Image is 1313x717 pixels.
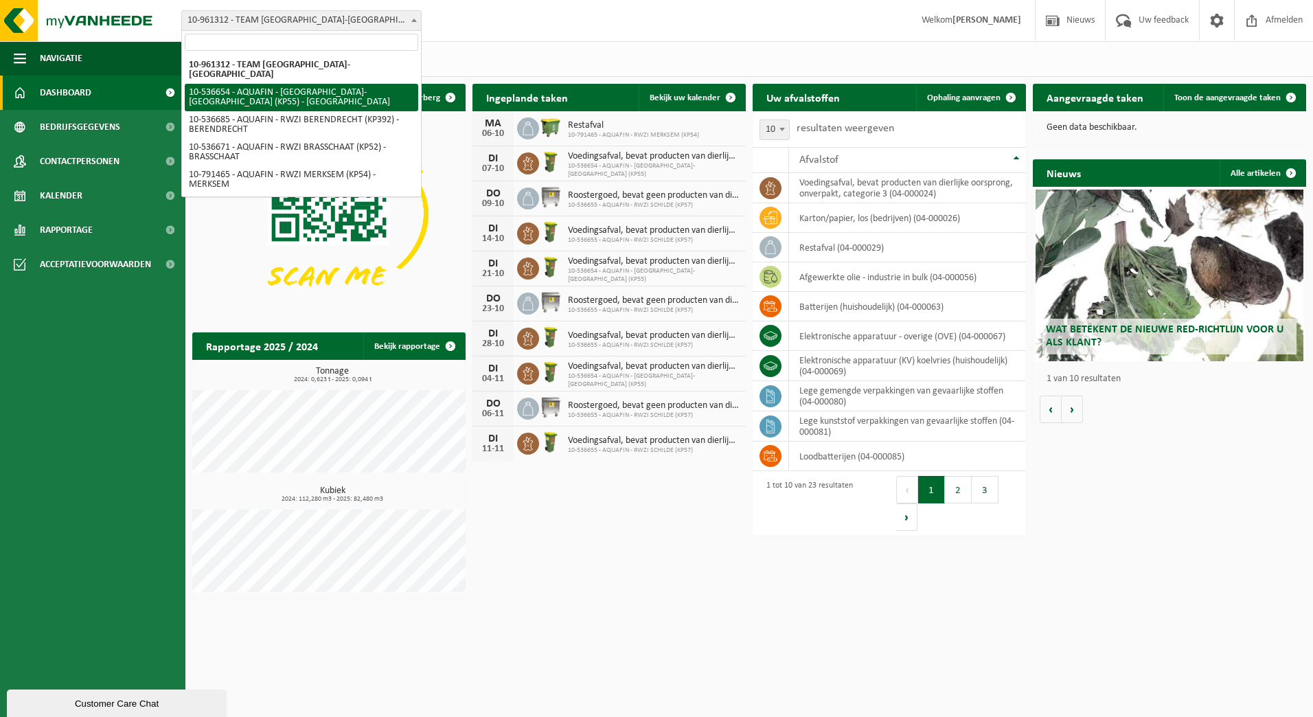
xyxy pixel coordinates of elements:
[40,144,119,179] span: Contactpersonen
[789,442,1026,471] td: loodbatterijen (04-000085)
[568,256,739,267] span: Voedingsafval, bevat producten van dierlijke oorsprong, onverpakt, categorie 3
[789,292,1026,321] td: batterijen (huishoudelijk) (04-000063)
[1040,396,1062,423] button: Vorige
[568,151,739,162] span: Voedingsafval, bevat producten van dierlijke oorsprong, onverpakt, categorie 3
[40,179,82,213] span: Kalender
[199,486,466,503] h3: Kubiek
[185,111,418,139] li: 10-536685 - AQUAFIN - RWZI BERENDRECHT (KP392) - BERENDRECHT
[479,433,507,444] div: DI
[479,374,507,384] div: 04-11
[479,234,507,244] div: 14-10
[1033,159,1095,186] h2: Nieuws
[1047,374,1299,384] p: 1 van 10 resultaten
[760,119,790,140] span: 10
[40,41,82,76] span: Navigatie
[479,363,507,374] div: DI
[568,306,739,315] span: 10-536655 - AQUAFIN - RWZI SCHILDE (KP57)
[181,10,422,31] span: 10-961312 - TEAM ANTWERPEN-NOORD
[539,115,562,139] img: WB-1100-HPE-GN-50
[199,367,466,383] h3: Tonnage
[650,93,720,102] span: Bekijk uw kalender
[568,162,739,179] span: 10-536654 - AQUAFIN - [GEOGRAPHIC_DATA]-[GEOGRAPHIC_DATA] (KP55)
[185,139,418,166] li: 10-536671 - AQUAFIN - RWZI BRASSCHAAT (KP52) - BRASSCHAAT
[479,444,507,454] div: 11-11
[539,291,562,314] img: WB-1100-GAL-GY-01
[568,400,739,411] span: Roostergoed, bevat geen producten van dierlijke oorsprong
[789,203,1026,233] td: karton/papier, los (bedrijven) (04-000026)
[399,84,464,111] button: Verberg
[182,11,421,30] span: 10-961312 - TEAM ANTWERPEN-NOORD
[568,411,739,420] span: 10-536655 - AQUAFIN - RWZI SCHILDE (KP57)
[479,188,507,199] div: DO
[1047,123,1292,133] p: Geen data beschikbaar.
[568,341,739,350] span: 10-536655 - AQUAFIN - RWZI SCHILDE (KP57)
[1046,324,1283,348] span: Wat betekent de nieuwe RED-richtlijn voor u als klant?
[789,321,1026,351] td: elektronische apparatuur - overige (OVE) (04-000067)
[1033,84,1157,111] h2: Aangevraagde taken
[568,120,699,131] span: Restafval
[568,330,739,341] span: Voedingsafval, bevat producten van dierlijke oorsprong, onverpakt, categorie 3
[896,503,917,531] button: Next
[479,409,507,419] div: 06-11
[479,153,507,164] div: DI
[927,93,1001,102] span: Ophaling aanvragen
[185,56,418,84] li: 10-961312 - TEAM [GEOGRAPHIC_DATA]-[GEOGRAPHIC_DATA]
[185,84,418,111] li: 10-536654 - AQUAFIN - [GEOGRAPHIC_DATA]-[GEOGRAPHIC_DATA] (KP55) - [GEOGRAPHIC_DATA]
[799,155,838,166] span: Afvalstof
[479,199,507,209] div: 09-10
[568,372,739,389] span: 10-536654 - AQUAFIN - [GEOGRAPHIC_DATA]-[GEOGRAPHIC_DATA] (KP55)
[896,476,918,503] button: Previous
[797,123,894,134] label: resultaten weergeven
[192,332,332,359] h2: Rapportage 2025 / 2024
[199,496,466,503] span: 2024: 112,280 m3 - 2025: 82,480 m3
[40,110,120,144] span: Bedrijfsgegevens
[539,431,562,454] img: WB-0060-HPE-GN-50
[363,332,464,360] a: Bekijk rapportage
[479,304,507,314] div: 23-10
[479,398,507,409] div: DO
[568,236,739,244] span: 10-536655 - AQUAFIN - RWZI SCHILDE (KP57)
[479,164,507,174] div: 07-10
[1062,396,1083,423] button: Volgende
[789,411,1026,442] td: lege kunststof verpakkingen van gevaarlijke stoffen (04-000081)
[789,233,1026,262] td: restafval (04-000029)
[539,255,562,279] img: WB-0060-HPE-GN-50
[568,361,739,372] span: Voedingsafval, bevat producten van dierlijke oorsprong, onverpakt, categorie 3
[945,476,972,503] button: 2
[479,339,507,349] div: 28-10
[410,93,440,102] span: Verberg
[185,166,418,194] li: 10-791465 - AQUAFIN - RWZI MERKSEM (KP54) - MERKSEM
[1220,159,1305,187] a: Alle artikelen
[479,118,507,129] div: MA
[789,173,1026,203] td: voedingsafval, bevat producten van dierlijke oorsprong, onverpakt, categorie 3 (04-000024)
[40,247,151,282] span: Acceptatievoorwaarden
[479,258,507,269] div: DI
[192,111,466,317] img: Download de VHEPlus App
[760,120,789,139] span: 10
[1174,93,1281,102] span: Toon de aangevraagde taken
[479,129,507,139] div: 06-10
[916,84,1025,111] a: Ophaling aanvragen
[479,223,507,234] div: DI
[789,381,1026,411] td: lege gemengde verpakkingen van gevaarlijke stoffen (04-000080)
[568,446,739,455] span: 10-536655 - AQUAFIN - RWZI SCHILDE (KP57)
[789,351,1026,381] td: elektronische apparatuur (KV) koelvries (huishoudelijk) (04-000069)
[7,687,229,717] iframe: chat widget
[639,84,744,111] a: Bekijk uw kalender
[952,15,1021,25] strong: [PERSON_NAME]
[568,225,739,236] span: Voedingsafval, bevat producten van dierlijke oorsprong, onverpakt, categorie 3
[918,476,945,503] button: 1
[1163,84,1305,111] a: Toon de aangevraagde taken
[479,328,507,339] div: DI
[539,150,562,174] img: WB-0060-HPE-GN-50
[568,435,739,446] span: Voedingsafval, bevat producten van dierlijke oorsprong, onverpakt, categorie 3
[539,220,562,244] img: WB-0060-HPE-GN-50
[568,267,739,284] span: 10-536654 - AQUAFIN - [GEOGRAPHIC_DATA]-[GEOGRAPHIC_DATA] (KP55)
[40,213,93,247] span: Rapportage
[972,476,998,503] button: 3
[568,131,699,139] span: 10-791465 - AQUAFIN - RWZI MERKSEM (KP54)
[479,269,507,279] div: 21-10
[539,185,562,209] img: WB-1100-GAL-GY-01
[568,295,739,306] span: Roostergoed, bevat geen producten van dierlijke oorsprong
